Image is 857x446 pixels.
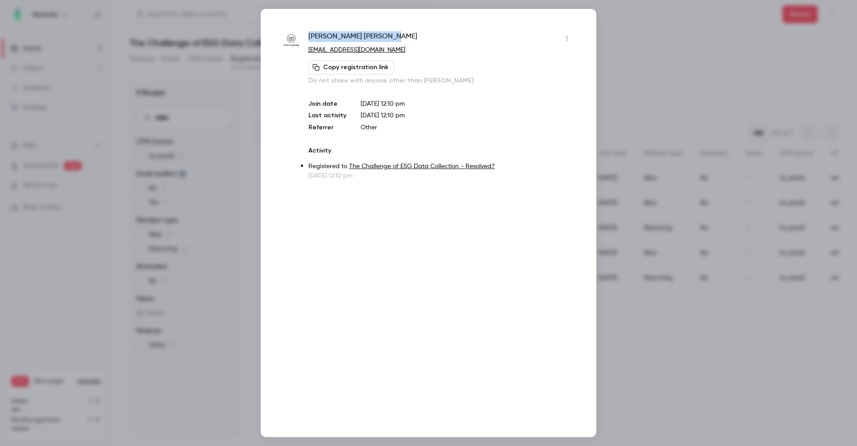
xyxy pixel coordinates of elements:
p: Join date [308,99,346,108]
p: Activity [308,146,574,155]
a: The Challenge of ESG Data Collection - Resolved? [349,163,495,169]
p: Referrer [308,123,346,132]
p: [DATE] 12:10 pm [308,171,574,180]
button: Copy registration link [308,60,394,74]
p: Other [361,123,574,132]
p: Registered to [308,162,574,171]
p: [DATE] 12:10 pm [361,99,574,108]
a: [EMAIL_ADDRESS][DOMAIN_NAME] [308,47,405,53]
p: Do not share with anyone other than [PERSON_NAME] [308,76,574,85]
span: [DATE] 12:10 pm [361,112,405,119]
p: Last activity [308,111,346,120]
img: weertsgroup.com [283,32,300,49]
span: [PERSON_NAME] [PERSON_NAME] [308,31,417,45]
